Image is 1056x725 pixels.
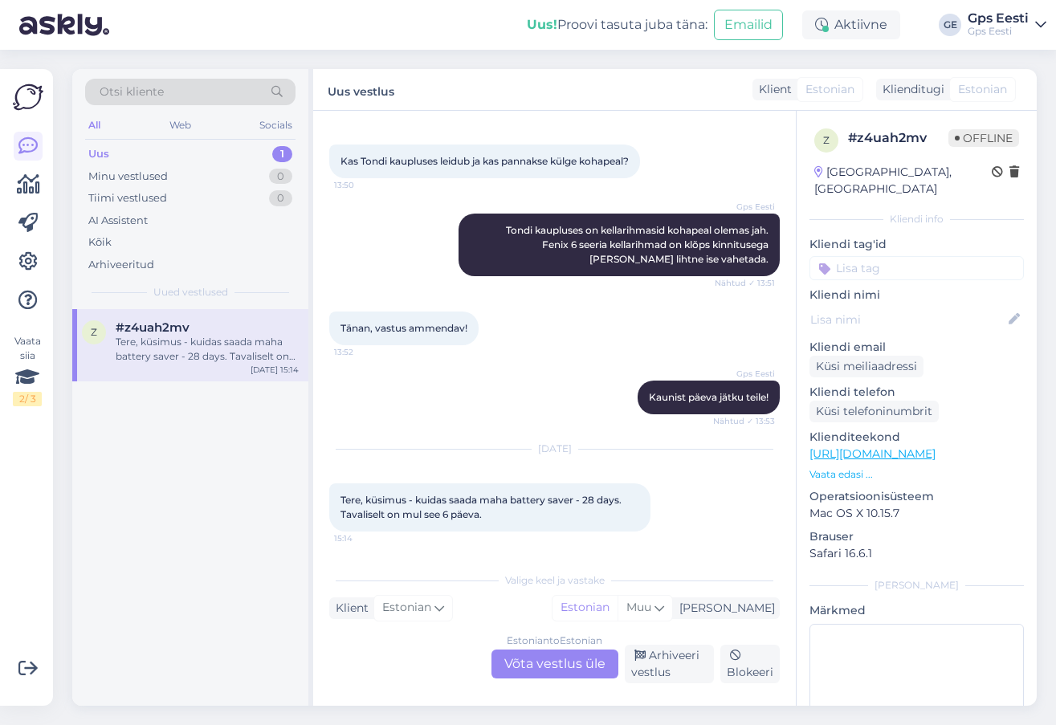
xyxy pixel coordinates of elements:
p: Brauser [809,528,1024,545]
p: Kliendi email [809,339,1024,356]
div: 1 [272,146,292,162]
p: Operatsioonisüsteem [809,488,1024,505]
div: # z4uah2mv [848,128,948,148]
div: [PERSON_NAME] [809,578,1024,593]
div: Gps Eesti [968,12,1029,25]
div: Arhiveeri vestlus [625,645,715,683]
div: Uus [88,146,109,162]
div: [PERSON_NAME] [673,600,775,617]
div: Küsi meiliaadressi [809,356,923,377]
img: Askly Logo [13,82,43,112]
input: Lisa nimi [810,311,1005,328]
span: 13:50 [334,179,394,191]
input: Lisa tag [809,256,1024,280]
div: Tere, küsimus - kuidas saada maha battery saver - 28 days. Tavaliselt on mul see 6 päeva. [116,335,299,364]
div: Tiimi vestlused [88,190,167,206]
span: Nähtud ✓ 13:53 [713,415,775,427]
span: Estonian [805,81,854,98]
div: Valige keel ja vastake [329,573,780,588]
div: Proovi tasuta juba täna: [527,15,707,35]
div: Aktiivne [802,10,900,39]
span: z [91,326,97,338]
div: [DATE] 15:14 [251,364,299,376]
div: Blokeeri [720,645,780,683]
span: Uued vestlused [153,285,228,299]
div: 0 [269,169,292,185]
div: Minu vestlused [88,169,168,185]
div: Klienditugi [876,81,944,98]
button: Emailid [714,10,783,40]
div: Klient [329,600,369,617]
span: Muu [626,600,651,614]
p: Märkmed [809,602,1024,619]
div: Estonian to Estonian [507,633,602,648]
span: Offline [948,129,1019,147]
b: Uus! [527,17,557,32]
span: z [823,134,830,146]
div: 0 [269,190,292,206]
span: #z4uah2mv [116,320,190,335]
div: Gps Eesti [968,25,1029,38]
span: Kas Tondi kaupluses leidub ja kas pannakse külge kohapeal? [340,155,629,167]
span: Gps Eesti [715,368,775,380]
p: Kliendi tag'id [809,236,1024,253]
a: [URL][DOMAIN_NAME] [809,446,936,461]
div: Küsi telefoninumbrit [809,401,939,422]
a: Gps EestiGps Eesti [968,12,1046,38]
div: [GEOGRAPHIC_DATA], [GEOGRAPHIC_DATA] [814,164,992,198]
span: 15:14 [334,532,394,544]
p: Kliendi nimi [809,287,1024,303]
div: Klient [752,81,792,98]
p: Vaata edasi ... [809,467,1024,482]
div: Võta vestlus üle [491,650,618,678]
span: 13:52 [334,346,394,358]
div: AI Assistent [88,213,148,229]
div: Web [166,115,194,136]
div: 2 / 3 [13,392,42,406]
span: Otsi kliente [100,83,164,100]
p: Kliendi telefon [809,384,1024,401]
label: Uus vestlus [328,79,394,100]
div: [DATE] [329,442,780,456]
div: Socials [256,115,296,136]
span: Estonian [958,81,1007,98]
p: Mac OS X 10.15.7 [809,505,1024,522]
div: Vaata siia [13,334,42,406]
span: Nähtud ✓ 13:51 [715,277,775,289]
span: Tänan, vastus ammendav! [340,322,467,334]
span: Tere, küsimus - kuidas saada maha battery saver - 28 days. Tavaliselt on mul see 6 päeva. [340,494,624,520]
div: GE [939,14,961,36]
span: Tondi kaupluses on kellarihmasid kohapeal olemas jah. Fenix 6 seeria kellarihmad on klõps kinnitu... [506,224,771,265]
p: Klienditeekond [809,429,1024,446]
span: Gps Eesti [715,201,775,213]
div: Kõik [88,234,112,250]
div: Arhiveeritud [88,257,154,273]
div: Estonian [552,596,618,620]
span: Kaunist päeva jätku teile! [649,391,769,403]
p: Safari 16.6.1 [809,545,1024,562]
div: Kliendi info [809,212,1024,226]
div: All [85,115,104,136]
span: Estonian [382,599,431,617]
